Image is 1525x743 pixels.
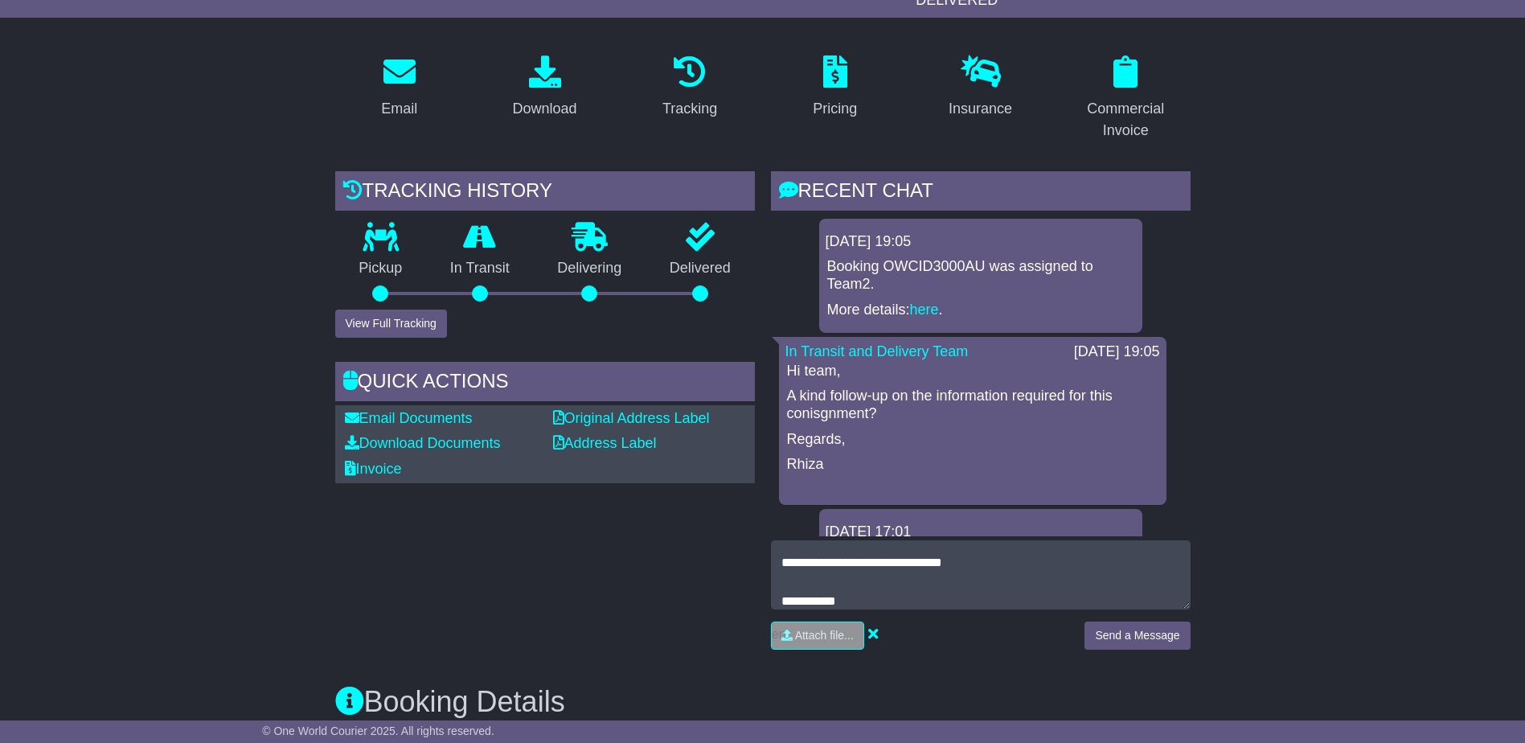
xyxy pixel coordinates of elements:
a: Email [371,50,428,125]
div: Download [512,98,576,120]
div: Pricing [813,98,857,120]
p: Hi team, [787,363,1158,380]
div: Quick Actions [335,362,755,405]
a: Commercial Invoice [1061,50,1191,147]
p: Booking OWCID3000AU was assigned to Team2. [827,258,1134,293]
p: A kind follow-up on the information required for this conisgnment? [787,388,1158,422]
span: © One World Courier 2025. All rights reserved. [262,725,494,737]
div: Tracking [662,98,717,120]
a: here [910,302,939,318]
a: Download [502,50,587,125]
a: Download Documents [345,435,501,451]
a: Invoice [345,461,402,477]
a: Pricing [802,50,867,125]
a: Email Documents [345,410,473,426]
a: In Transit and Delivery Team [785,343,969,359]
p: Rhiza [787,456,1158,474]
button: Send a Message [1084,622,1190,650]
div: [DATE] 17:01 [826,523,1136,541]
p: Delivered [646,260,755,277]
p: Pickup [335,260,427,277]
a: Original Address Label [553,410,710,426]
div: Insurance [949,98,1012,120]
div: RECENT CHAT [771,171,1191,215]
a: Insurance [938,50,1023,125]
div: Commercial Invoice [1072,98,1180,142]
p: In Transit [426,260,534,277]
div: Email [381,98,417,120]
h3: Booking Details [335,686,1191,718]
a: Address Label [553,435,657,451]
p: Delivering [534,260,646,277]
div: Tracking history [335,171,755,215]
button: View Full Tracking [335,310,447,338]
div: [DATE] 19:05 [826,233,1136,251]
div: [DATE] 19:05 [1074,343,1160,361]
p: Regards, [787,431,1158,449]
a: Tracking [652,50,728,125]
p: More details: . [827,302,1134,319]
